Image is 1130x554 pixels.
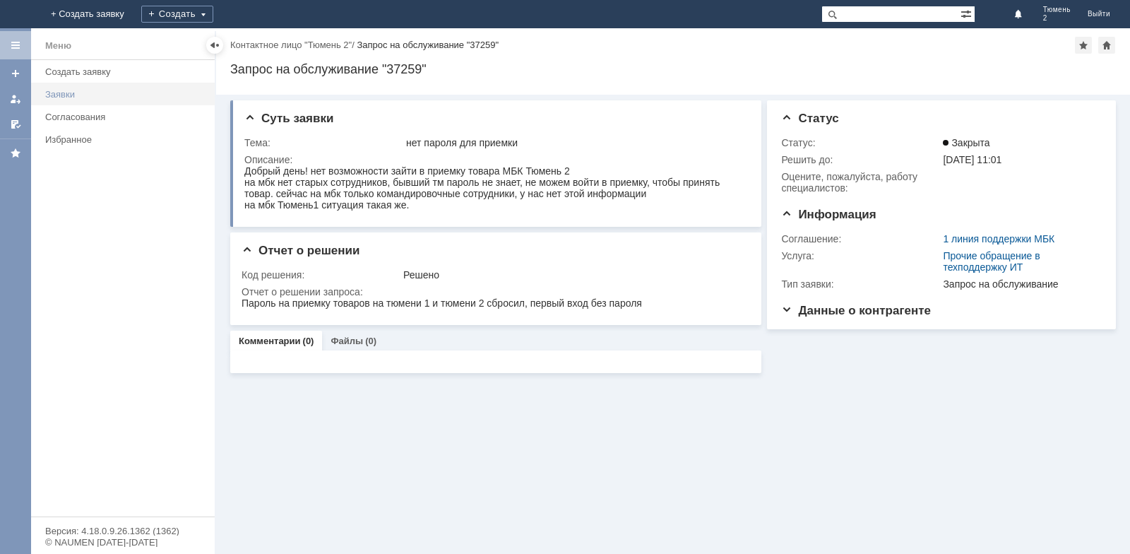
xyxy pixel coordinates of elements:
[781,137,940,148] div: Статус:
[781,112,838,125] span: Статус
[242,286,745,297] div: Отчет о решении запроса:
[781,154,940,165] div: Решить до:
[230,40,357,50] div: /
[4,88,27,110] a: Мои заявки
[1075,37,1092,54] div: Добавить в избранное
[45,526,201,536] div: Версия: 4.18.0.9.26.1362 (1362)
[781,208,876,221] span: Информация
[45,66,206,77] div: Создать заявку
[357,40,499,50] div: Запрос на обслуживание "37259"
[244,137,403,148] div: Тема:
[781,278,940,290] div: Тип заявки:
[1098,37,1115,54] div: Сделать домашней страницей
[781,304,931,317] span: Данные о контрагенте
[45,538,201,547] div: © NAUMEN [DATE]-[DATE]
[244,112,333,125] span: Суть заявки
[943,233,1054,244] a: 1 линия поддержки МБК
[242,244,359,257] span: Отчет о решении
[45,112,206,122] div: Согласования
[244,154,745,165] div: Описание:
[403,269,742,281] div: Решено
[1043,14,1071,23] span: 2
[40,83,212,105] a: Заявки
[45,89,206,100] div: Заявки
[781,233,940,244] div: Соглашение:
[365,336,376,346] div: (0)
[239,336,301,346] a: Комментарии
[141,6,213,23] div: Создать
[943,278,1095,290] div: Запрос на обслуживание
[331,336,363,346] a: Файлы
[1043,6,1071,14] span: Тюмень
[242,269,400,281] div: Код решения:
[45,37,71,54] div: Меню
[40,106,212,128] a: Согласования
[230,40,352,50] a: Контактное лицо "Тюмень 2"
[206,37,223,54] div: Скрыть меню
[40,61,212,83] a: Создать заявку
[406,137,742,148] div: нет пароля для приемки
[781,171,940,194] div: Oцените, пожалуйста, работу специалистов:
[781,250,940,261] div: Услуга:
[45,134,191,145] div: Избранное
[4,62,27,85] a: Создать заявку
[303,336,314,346] div: (0)
[4,113,27,136] a: Мои согласования
[230,62,1116,76] div: Запрос на обслуживание "37259"
[943,137,989,148] span: Закрыта
[943,250,1040,273] a: Прочие обращение в техподдержку ИТ
[961,6,975,20] span: Расширенный поиск
[943,154,1001,165] span: [DATE] 11:01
